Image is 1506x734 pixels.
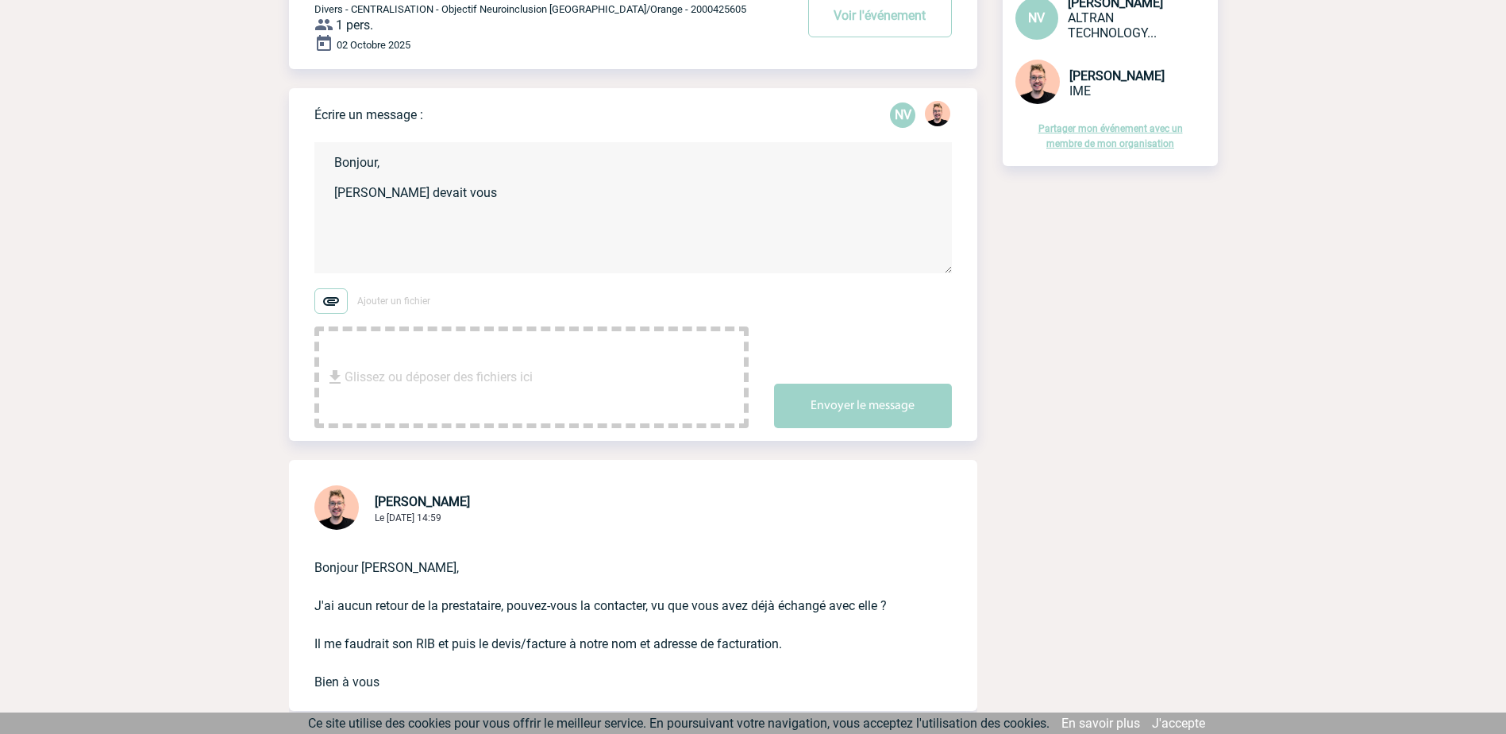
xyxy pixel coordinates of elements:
[890,102,915,128] p: NV
[375,494,470,509] span: [PERSON_NAME]
[314,3,746,15] span: Divers - CENTRALISATION - Objectif Neuroinclusion [GEOGRAPHIC_DATA]/Orange - 2000425605
[925,101,950,129] div: Stefan MILADINOVIC
[1038,123,1183,149] a: Partager mon événement avec un membre de mon organisation
[774,384,952,428] button: Envoyer le message
[308,716,1050,731] span: Ce site utilise des cookies pour vous offrir le meilleur service. En poursuivant votre navigation...
[1028,10,1045,25] span: NV
[314,533,907,692] p: Bonjour [PERSON_NAME], J'ai aucun retour de la prestataire, pouvez-vous la contacter, vu que vous...
[375,512,441,523] span: Le [DATE] 14:59
[325,368,345,387] img: file_download.svg
[890,102,915,128] div: Noëlle VIVIEN
[1015,60,1060,104] img: 129741-1.png
[336,17,373,33] span: 1 pers.
[314,485,359,530] img: 129741-1.png
[1152,716,1205,731] a: J'accepte
[1069,68,1165,83] span: [PERSON_NAME]
[337,39,410,51] span: 02 Octobre 2025
[1069,83,1091,99] span: IME
[357,296,430,307] span: Ajouter un fichier
[314,107,423,122] p: Écrire un message :
[1068,10,1157,41] span: ALTRAN TECHNOLOGY & ENGINEERING CENTER
[925,101,950,126] img: 129741-1.png
[1061,716,1140,731] a: En savoir plus
[345,338,533,417] span: Glissez ou déposer des fichiers ici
